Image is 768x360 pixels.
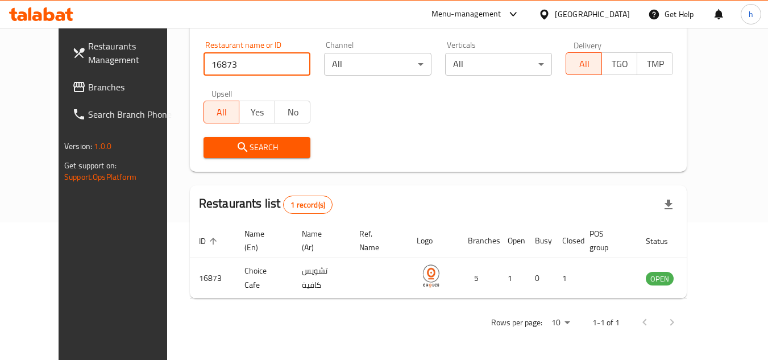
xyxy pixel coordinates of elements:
span: Yes [244,104,271,121]
th: Closed [553,224,580,258]
span: OPEN [646,272,674,285]
span: All [209,104,235,121]
button: All [204,101,240,123]
td: 16873 [190,258,235,299]
p: 1-1 of 1 [592,316,620,330]
th: Open [499,224,526,258]
div: [GEOGRAPHIC_DATA] [555,8,630,20]
span: Search [213,140,302,155]
label: Delivery [574,41,602,49]
th: Branches [459,224,499,258]
td: تشويس كافية [293,258,350,299]
table: enhanced table [190,224,736,299]
span: Branches [88,80,178,94]
span: TMP [642,56,669,72]
button: TMP [637,52,673,75]
h2: Restaurant search [204,14,673,31]
span: 1 record(s) [284,200,332,210]
button: TGO [601,52,638,75]
div: Export file [655,191,682,218]
span: TGO [607,56,633,72]
div: Menu-management [431,7,501,21]
td: 1 [499,258,526,299]
p: Rows per page: [491,316,542,330]
th: Logo [408,224,459,258]
span: Version: [64,139,92,154]
button: Search [204,137,311,158]
span: h [749,8,753,20]
span: Name (Ar) [302,227,337,254]
td: 1 [553,258,580,299]
span: ID [199,234,221,248]
a: Search Branch Phone [63,101,187,128]
button: Yes [239,101,275,123]
img: Choice Cafe [417,262,445,290]
td: 5 [459,258,499,299]
label: Upsell [211,89,233,97]
button: All [566,52,602,75]
div: All [324,53,431,76]
span: Ref. Name [359,227,394,254]
span: 1.0.0 [94,139,111,154]
span: Get support on: [64,158,117,173]
span: Name (En) [244,227,279,254]
span: All [571,56,597,72]
h2: Restaurants list [199,195,333,214]
span: Restaurants Management [88,39,178,67]
span: Search Branch Phone [88,107,178,121]
button: No [275,101,311,123]
td: 0 [526,258,553,299]
td: Choice Cafe [235,258,293,299]
div: Rows per page: [547,315,574,332]
input: Search for restaurant name or ID.. [204,53,311,76]
div: Total records count [283,196,333,214]
span: Status [646,234,683,248]
div: All [445,53,553,76]
a: Restaurants Management [63,32,187,73]
a: Support.OpsPlatform [64,169,136,184]
th: Busy [526,224,553,258]
a: Branches [63,73,187,101]
span: POS group [590,227,623,254]
span: No [280,104,306,121]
